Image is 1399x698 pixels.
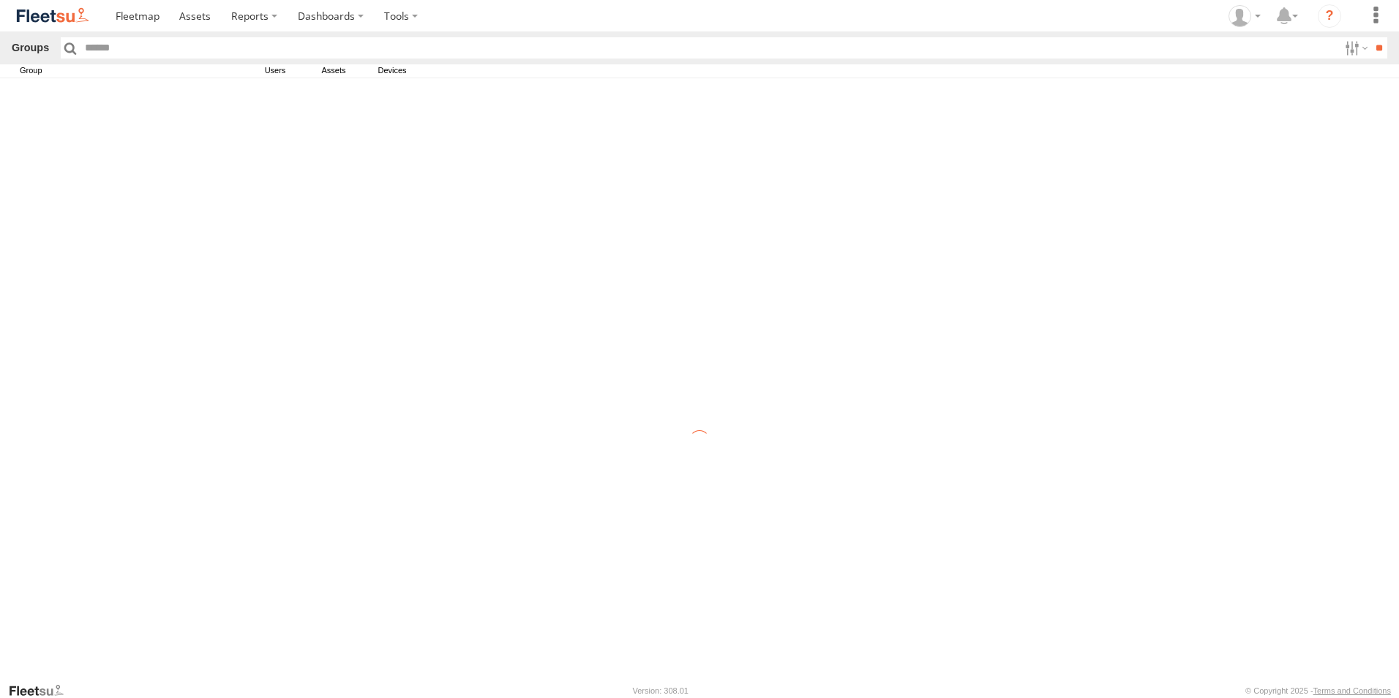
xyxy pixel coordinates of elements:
[1223,5,1266,27] div: Taylor Hager
[1339,37,1370,59] label: Search Filter Options
[1318,4,1341,28] i: ?
[1245,686,1391,695] div: © Copyright 2025 -
[363,64,421,78] span: Devices
[246,64,304,78] span: Users
[12,64,246,78] span: Group
[15,6,91,26] img: fleetsu-logo-horizontal.svg
[633,686,689,695] div: Version: 308.01
[12,37,49,59] h1: Groups
[304,64,363,78] span: Assets
[1313,686,1391,695] a: Terms and Conditions
[8,683,75,698] a: Visit our Website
